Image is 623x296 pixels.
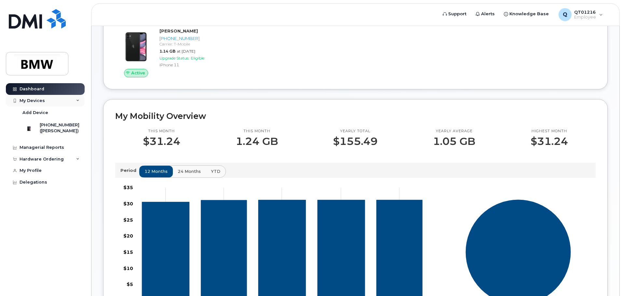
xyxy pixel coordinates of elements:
tspan: $5 [127,281,133,287]
p: 1.24 GB [236,135,278,147]
p: $31.24 [531,135,568,147]
a: Knowledge Base [499,7,553,20]
tspan: $30 [123,200,133,206]
span: 1.14 GB [159,49,175,54]
span: Active [131,70,145,76]
span: Support [448,11,466,17]
div: QT01216 [554,8,607,21]
img: iPhone_11.jpg [120,31,152,62]
p: 1.05 GB [433,135,475,147]
a: Active[PERSON_NAME][PHONE_NUMBER]Carrier: T-Mobile1.14 GBat [DATE]Upgrade Status:EligibleiPhone 11 [115,28,229,77]
span: Upgrade Status: [159,56,189,60]
strong: [PERSON_NAME] [159,28,198,33]
p: Yearly average [433,129,475,134]
a: Alerts [471,7,499,20]
p: $155.49 [333,135,378,147]
tspan: $25 [123,217,133,223]
span: Q [563,11,567,19]
span: 24 months [178,168,201,174]
span: Eligible [191,56,204,60]
p: Period [120,167,139,174]
a: Support [438,7,471,20]
span: Knowledge Base [509,11,549,17]
tspan: $15 [123,249,133,255]
tspan: $10 [123,265,133,271]
p: This month [236,129,278,134]
span: at [DATE] [177,49,195,54]
tspan: $20 [123,233,133,239]
p: This month [143,129,180,134]
span: Alerts [481,11,495,17]
iframe: Messenger Launcher [595,268,618,291]
h2: My Mobility Overview [115,111,596,121]
p: Yearly total [333,129,378,134]
tspan: $35 [123,185,133,190]
span: YTD [211,168,220,174]
span: QT01216 [574,9,596,15]
div: [PHONE_NUMBER] [159,35,227,42]
p: $31.24 [143,135,180,147]
p: Highest month [531,129,568,134]
span: Employee [574,15,596,20]
div: iPhone 11 [159,62,227,68]
div: Carrier: T-Mobile [159,41,227,47]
